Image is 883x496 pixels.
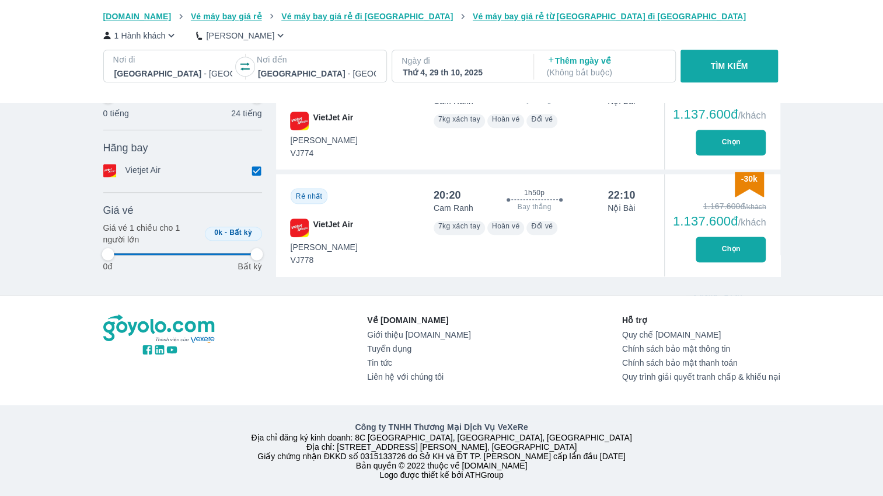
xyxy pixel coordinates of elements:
span: Rẻ nhất [296,192,322,200]
button: [PERSON_NAME] [196,29,287,41]
a: Giới thiệu [DOMAIN_NAME] [367,330,470,339]
div: 1.137.600đ [673,214,766,228]
span: Giá vé [103,203,134,217]
nav: breadcrumb [103,11,780,22]
span: [PERSON_NAME] [291,241,358,253]
button: Chọn [696,130,766,155]
span: Hãng bay [103,141,148,155]
span: /khách [738,110,766,120]
img: VJ [290,112,309,130]
span: 0k [214,228,222,237]
p: 0đ [103,261,113,272]
p: Hỗ trợ [622,314,780,326]
p: Nơi đi [113,54,233,65]
img: VJ [290,218,309,237]
span: [DOMAIN_NAME] [103,12,172,21]
span: /khách [738,217,766,227]
span: Bất kỳ [229,228,252,237]
p: Vietjet Air [125,164,161,177]
p: Thêm ngày về [547,55,665,78]
a: Tuyển dụng [367,344,470,353]
p: TÌM KIẾM [711,60,748,72]
span: 7kg xách tay [438,222,480,230]
div: 1.167.600đ [673,200,766,212]
p: 24 tiếng [231,107,261,119]
button: 1 Hành khách [103,29,178,41]
p: Bất kỳ [238,261,261,272]
div: Địa chỉ đăng ký kinh doanh: 8C [GEOGRAPHIC_DATA], [GEOGRAPHIC_DATA], [GEOGRAPHIC_DATA] Địa chỉ: [... [96,421,787,480]
span: - [225,228,227,237]
span: Đổi vé [531,115,553,123]
p: Nội Bài [608,202,635,214]
span: Hoàn vé [492,115,520,123]
p: Về [DOMAIN_NAME] [367,314,470,326]
p: Công ty TNHH Thương Mại Dịch Vụ VeXeRe [106,421,778,433]
p: 1 Hành khách [114,30,166,41]
button: TÌM KIẾM [680,50,778,82]
span: Vé máy bay giá rẻ đi [GEOGRAPHIC_DATA] [281,12,453,21]
img: logo [103,314,217,344]
p: [PERSON_NAME] [206,30,274,41]
p: Giá vé 1 chiều cho 1 người lớn [103,222,200,245]
button: Chọn [696,237,766,262]
span: VJ774 [291,147,358,159]
p: Cam Ranh [434,202,473,214]
p: Nơi đến [257,54,377,65]
span: 1h50p [524,188,545,197]
span: -30k [741,174,757,183]
a: Chính sách bảo mật thông tin [622,344,780,353]
span: Vé máy bay giá rẻ [191,12,262,21]
span: VietJet Air [313,218,353,237]
span: VJ778 [291,254,358,266]
p: ( Không bắt buộc ) [547,67,665,78]
a: Quy trình giải quyết tranh chấp & khiếu nại [622,372,780,381]
img: discount [735,172,764,197]
div: 20:20 [434,188,461,202]
a: Liên hệ với chúng tôi [367,372,470,381]
span: Hoàn vé [492,222,520,230]
span: Đổi vé [531,222,553,230]
a: Chính sách bảo mật thanh toán [622,358,780,367]
span: [PERSON_NAME] [291,134,358,146]
p: Ngày đi [402,55,522,67]
a: Quy chế [DOMAIN_NAME] [622,330,780,339]
a: Tin tức [367,358,470,367]
span: Vé máy bay giá rẻ từ [GEOGRAPHIC_DATA] đi [GEOGRAPHIC_DATA] [473,12,746,21]
p: 0 tiếng [103,107,129,119]
div: Thứ 4, 29 th 10, 2025 [403,67,521,78]
div: 22:10 [608,188,635,202]
span: 7kg xách tay [438,115,480,123]
div: 1.137.600đ [673,107,766,122]
span: VietJet Air [313,112,353,130]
